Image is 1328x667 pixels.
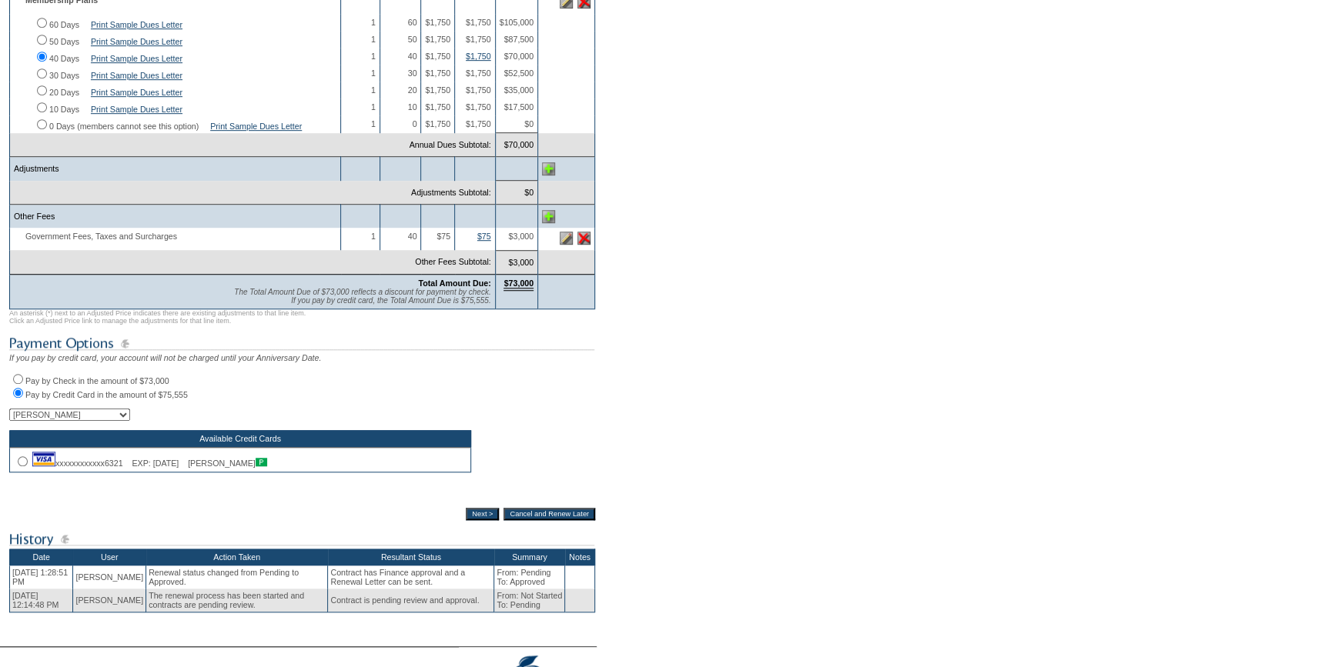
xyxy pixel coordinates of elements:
[210,122,302,131] a: Print Sample Dues Letter
[9,334,594,353] img: subTtlPaymentOptions.gif
[10,181,496,205] td: Adjustments Subtotal:
[494,549,565,565] th: Summary
[49,54,79,63] label: 40 Days
[503,278,534,291] span: $73,000
[425,18,450,27] span: $1,750
[10,133,496,157] td: Annual Dues Subtotal:
[10,430,471,447] th: Available Credit Cards
[425,85,450,95] span: $1,750
[73,589,146,612] td: [PERSON_NAME]
[524,119,534,128] span: $0
[32,459,267,468] span: xxxxxxxxxxxx6321 EXP: [DATE] [PERSON_NAME]
[466,35,491,44] span: $1,750
[503,68,534,78] span: $52,500
[73,565,146,589] td: [PERSON_NAME]
[49,37,79,46] label: 50 Days
[10,274,496,308] td: Total Amount Due:
[565,549,595,565] th: Notes
[9,309,306,325] span: An asterisk (*) next to an Adjusted Price indicates there are existing adjustments to that line i...
[73,549,146,565] th: User
[466,85,491,95] span: $1,750
[494,565,565,589] td: From: Pending To: Approved
[371,18,376,27] span: 1
[503,35,534,44] span: $87,500
[49,88,79,97] label: 20 Days
[408,52,417,61] span: 40
[425,102,450,112] span: $1,750
[328,549,494,565] th: Resultant Status
[49,20,79,29] label: 60 Days
[49,122,199,131] label: 0 Days (members cannot see this option)
[10,205,341,228] td: Other Fees
[503,85,534,95] span: $35,000
[25,390,188,399] label: Pay by Credit Card in the amount of $75,555
[408,35,417,44] span: 50
[9,529,594,549] img: subTtlHistory.gif
[14,232,185,241] span: Government Fees, Taxes and Surcharges
[371,119,376,128] span: 1
[408,232,417,241] span: 40
[408,85,417,95] span: 20
[437,232,450,241] span: $75
[91,37,182,46] a: Print Sample Dues Letter
[10,565,73,589] td: [DATE] 1:28:51 PM
[371,35,376,44] span: 1
[146,549,328,565] th: Action Taken
[425,68,450,78] span: $1,750
[91,105,182,114] a: Print Sample Dues Letter
[542,162,555,175] img: Add Adjustments line item
[146,565,328,589] td: Renewal status changed from Pending to Approved.
[466,102,491,112] span: $1,750
[494,589,565,612] td: From: Not Started To: Pending
[577,232,590,245] img: Delete this line item
[328,589,494,612] td: Contract is pending review and approval.
[25,376,169,385] label: Pay by Check in the amount of $73,000
[10,589,73,612] td: [DATE] 12:14:48 PM
[371,85,376,95] span: 1
[10,549,73,565] th: Date
[500,18,534,27] span: $105,000
[49,71,79,80] label: 30 Days
[49,105,79,114] label: 10 Days
[91,54,182,63] a: Print Sample Dues Letter
[234,288,490,305] span: The Total Amount Due of $73,000 reflects a discount for payment by check. If you pay by credit ca...
[508,232,534,241] span: $3,000
[425,52,450,61] span: $1,750
[371,68,376,78] span: 1
[91,88,182,97] a: Print Sample Dues Letter
[371,232,376,241] span: 1
[91,71,182,80] a: Print Sample Dues Letter
[371,52,376,61] span: 1
[146,589,328,612] td: The renewal process has been started and contracts are pending review.
[466,18,491,27] span: $1,750
[477,232,491,241] a: $75
[560,232,573,245] img: Edit this line item
[466,119,491,128] span: $1,750
[425,119,450,128] span: $1,750
[466,508,499,520] input: Next >
[503,508,595,520] input: Cancel and Renew Later
[256,458,267,466] img: icon_primary.gif
[503,102,534,112] span: $17,500
[91,20,182,29] a: Print Sample Dues Letter
[408,102,417,112] span: 10
[408,18,417,27] span: 60
[413,119,417,128] span: 0
[495,250,537,274] td: $3,000
[328,565,494,589] td: Contract has Finance approval and a Renewal Letter can be sent.
[32,452,55,466] img: icon_cc_visa.gif
[503,52,534,61] span: $70,000
[10,250,496,274] td: Other Fees Subtotal:
[495,133,537,157] td: $70,000
[10,157,341,181] td: Adjustments
[9,353,321,362] span: If you pay by credit card, your account will not be charged until your Anniversary Date.
[425,35,450,44] span: $1,750
[466,68,491,78] span: $1,750
[466,52,491,61] a: $1,750
[371,102,376,112] span: 1
[542,210,555,223] img: Add Other Fees line item
[495,181,537,205] td: $0
[408,68,417,78] span: 30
